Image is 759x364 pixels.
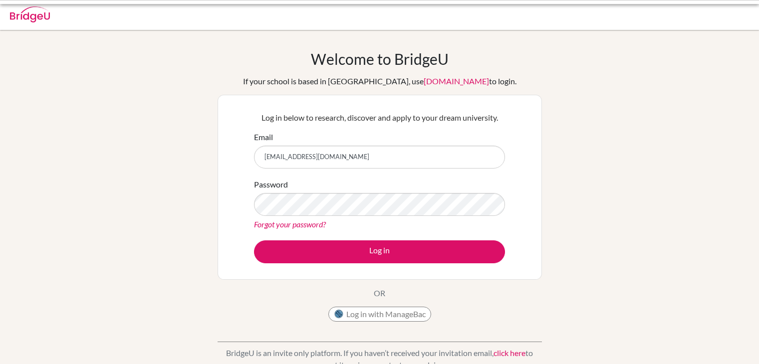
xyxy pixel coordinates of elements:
h1: Welcome to BridgeU [311,50,449,68]
a: Forgot your password? [254,219,326,229]
a: click here [494,348,525,358]
label: Password [254,179,288,190]
a: [DOMAIN_NAME] [424,76,489,86]
div: If your school is based in [GEOGRAPHIC_DATA], use to login. [243,75,516,87]
button: Log in with ManageBac [328,307,431,322]
img: Bridge-U [10,6,50,22]
p: OR [374,287,385,299]
label: Email [254,131,273,143]
button: Log in [254,240,505,263]
p: Log in below to research, discover and apply to your dream university. [254,112,505,124]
